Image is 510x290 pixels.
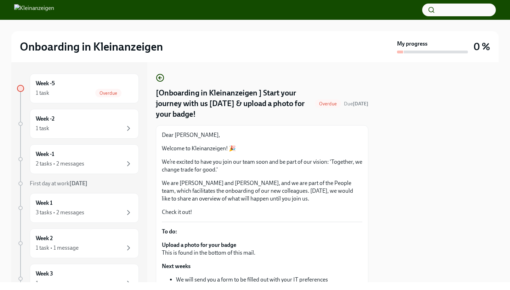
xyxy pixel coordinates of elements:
li: We will send you a form to be filled out with your IT preferences [176,276,362,284]
span: Overdue [315,101,341,106]
a: Week 21 task • 1 message [17,228,139,258]
span: October 6th, 2025 09:00 [344,100,368,107]
div: 1 task [36,89,49,97]
p: This is found in the bottom of this mail. [162,241,362,257]
strong: Next weeks [162,263,191,269]
strong: [DATE] [353,101,368,107]
div: 1 task • 1 message [36,244,79,252]
img: Kleinanzeigen [14,4,54,16]
div: 1 message [36,279,61,287]
strong: My progress [397,40,427,48]
h6: Week 3 [36,270,53,278]
p: We’re excited to have you join our team soon and be part of our vision: 'Together, we change trad... [162,158,362,174]
a: First day at work[DATE] [17,180,139,187]
h6: Week 1 [36,199,52,207]
span: Overdue [95,91,121,96]
h3: 0 % [474,40,490,53]
a: Week -21 task [17,109,139,139]
a: Week -12 tasks • 2 messages [17,144,139,174]
span: First day at work [30,180,87,187]
h2: Onboarding in Kleinanzeigen [20,40,163,54]
p: We are [PERSON_NAME] and [PERSON_NAME], and we are part of the People team, which facilitates the... [162,179,362,203]
div: 1 task [36,124,49,132]
h6: Week -1 [36,150,54,158]
h6: Week -2 [36,115,55,123]
div: 3 tasks • 2 messages [36,209,84,216]
strong: To do: [162,228,177,235]
h6: Week -5 [36,80,55,87]
h6: Week 2 [36,234,53,242]
p: Welcome to Kleinanzeigen! 🎉 [162,145,362,152]
a: Week 13 tasks • 2 messages [17,193,139,223]
strong: Upload a photo for your badge [162,242,236,248]
div: 2 tasks • 2 messages [36,160,84,168]
span: Due [344,101,368,107]
strong: [DATE] [69,180,87,187]
p: Dear [PERSON_NAME], [162,131,362,139]
p: Check it out! [162,208,362,216]
a: Week -51 taskOverdue [17,74,139,103]
h4: [Onboarding in Kleinanzeigen ] Start your journey with us [DATE] & upload a photo for your badge! [156,88,312,120]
